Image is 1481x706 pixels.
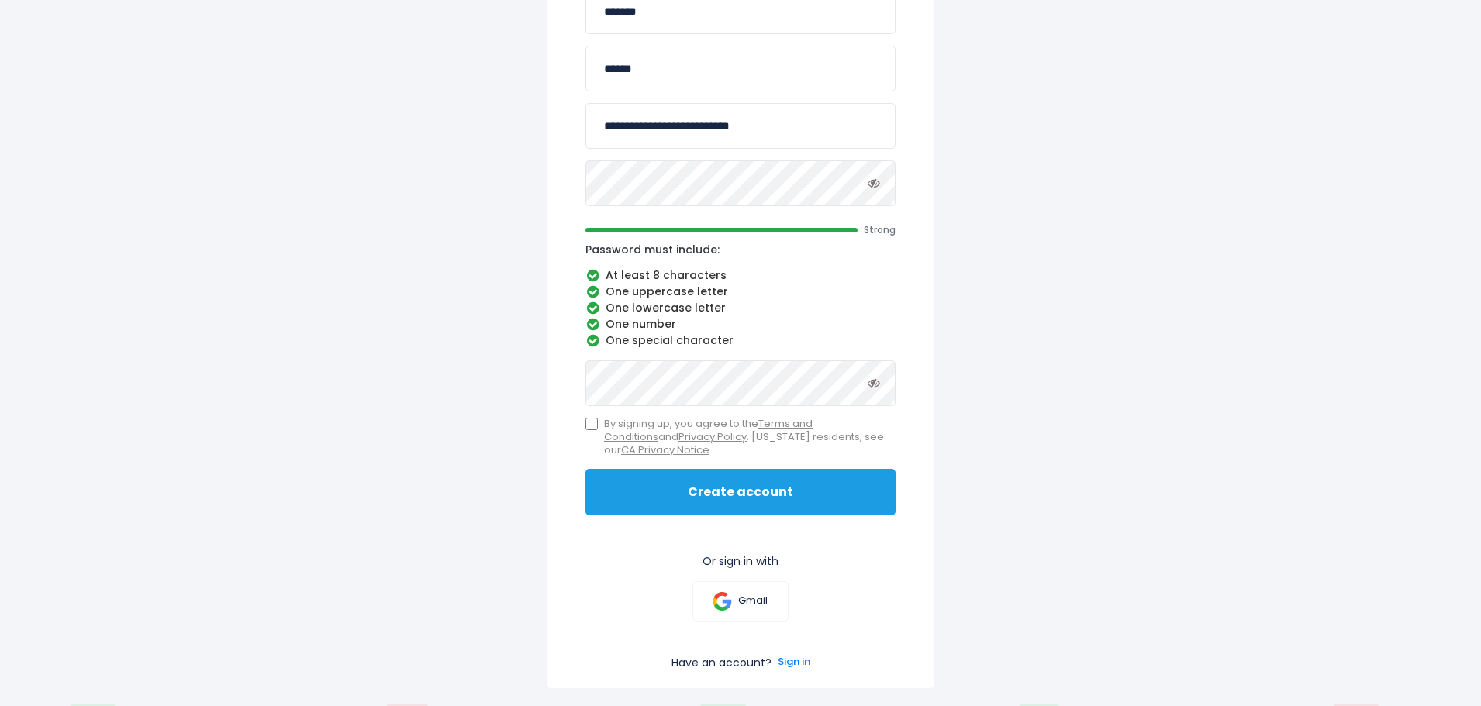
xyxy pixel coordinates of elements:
[585,469,896,515] button: Create account
[585,269,896,283] li: At least 8 characters
[585,243,896,257] p: Password must include:
[864,224,896,236] span: Strong
[778,656,810,670] a: Sign in
[585,554,896,568] p: Or sign in with
[678,429,747,444] a: Privacy Policy
[585,334,896,348] li: One special character
[585,418,598,430] input: By signing up, you agree to theTerms and ConditionsandPrivacy Policy. [US_STATE] residents, see o...
[671,656,772,670] p: Have an account?
[585,285,896,299] li: One uppercase letter
[604,418,896,457] span: By signing up, you agree to the and . [US_STATE] residents, see our .
[621,443,709,457] a: CA Privacy Notice
[692,581,788,622] a: Gmail
[604,416,813,444] a: Terms and Conditions
[738,594,768,608] p: Gmail
[585,301,896,315] li: One lowercase letter
[868,177,880,189] i: Toggle password visibility
[585,318,896,332] li: One number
